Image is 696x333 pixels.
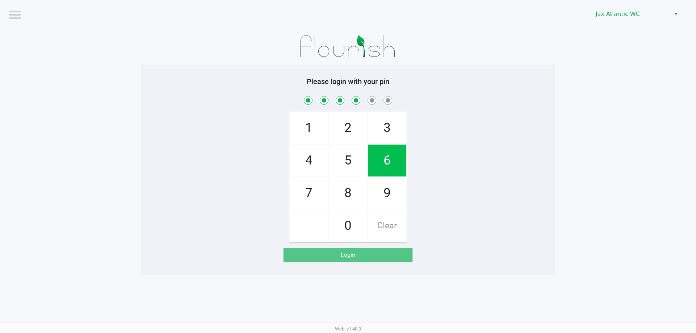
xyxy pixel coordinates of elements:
span: 4 [290,145,328,176]
button: Select [671,8,681,21]
span: 0 [329,210,367,242]
span: 9 [368,177,406,209]
span: 5 [329,145,367,176]
span: 2 [329,112,367,144]
span: 3 [368,112,406,144]
span: 6 [368,145,406,176]
span: Jax Atlantic WC [596,10,666,18]
span: Clear [368,210,406,242]
span: Web: v1.40.0 [335,326,361,332]
h5: Please login with your pin [147,77,549,86]
span: 8 [329,177,367,209]
span: 7 [290,177,328,209]
span: 1 [290,112,328,144]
